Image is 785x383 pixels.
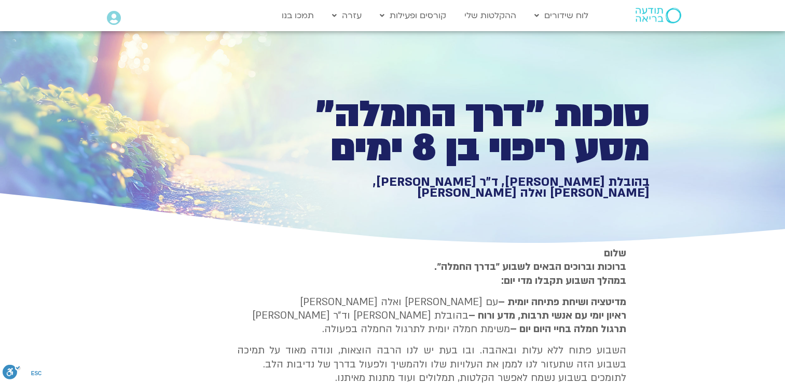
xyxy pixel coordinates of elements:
a: עזרה [327,6,367,25]
b: ראיון יומי עם אנשי תרבות, מדע ורוח – [469,309,626,322]
a: לוח שידורים [529,6,594,25]
a: ההקלטות שלי [459,6,521,25]
strong: מדיטציה ושיחת פתיחה יומית – [498,295,626,309]
a: תמכו בנו [277,6,319,25]
h1: בהובלת [PERSON_NAME], ד״ר [PERSON_NAME], [PERSON_NAME] ואלה [PERSON_NAME] [290,176,650,199]
strong: ברוכות וברוכים הבאים לשבוע ״בדרך החמלה״. במהלך השבוע תקבלו מדי יום: [434,260,626,287]
b: תרגול חמלה בחיי היום יום – [510,322,626,336]
h1: סוכות ״דרך החמלה״ מסע ריפוי בן 8 ימים [290,98,650,166]
strong: שלום [604,247,626,260]
p: עם [PERSON_NAME] ואלה [PERSON_NAME] בהובלת [PERSON_NAME] וד״ר [PERSON_NAME] משימת חמלה יומית לתרג... [237,295,626,336]
img: תודעה בריאה [636,8,681,23]
a: קורסים ופעילות [375,6,451,25]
